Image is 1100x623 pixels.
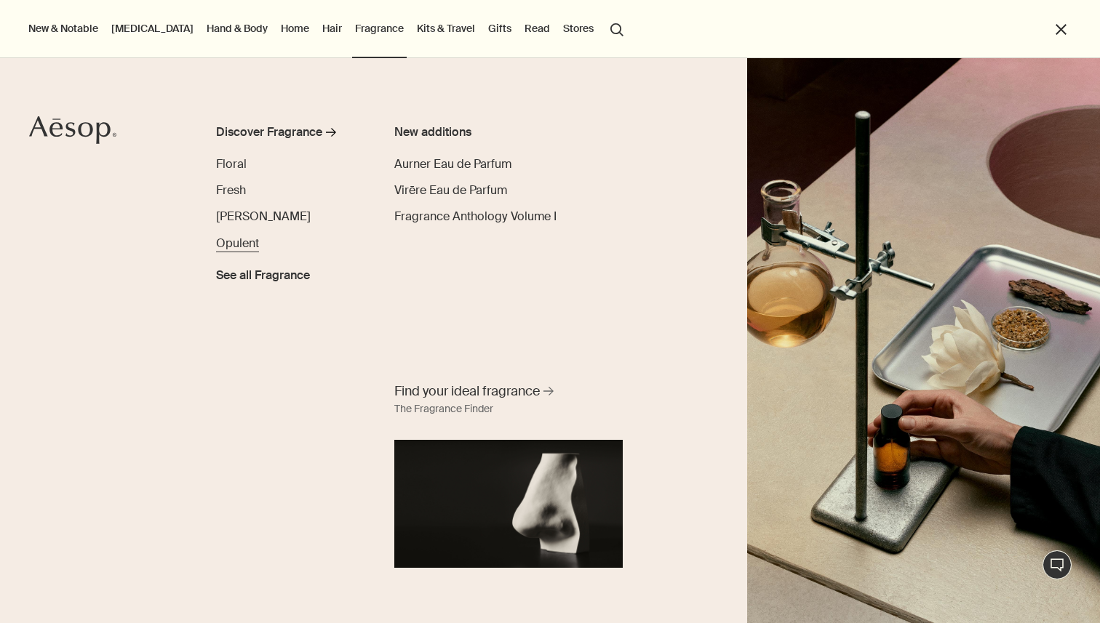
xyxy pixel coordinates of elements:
a: Read [522,19,553,38]
span: Aurner Eau de Parfum [394,156,511,172]
a: Fragrance Anthology Volume I [394,208,557,225]
a: See all Fragrance [216,261,310,284]
a: Fresh [216,182,246,199]
a: Aesop [25,112,120,152]
span: Virēre Eau de Parfum [394,182,507,198]
span: Opulent [216,236,259,251]
a: Opulent [216,235,259,252]
a: Hair [319,19,345,38]
a: [MEDICAL_DATA] [108,19,196,38]
div: Discover Fragrance [216,124,322,141]
a: Floral [216,156,247,173]
a: [PERSON_NAME] [216,208,311,225]
button: New & Notable [25,19,101,38]
a: Discover Fragrance [216,124,361,147]
a: Hand & Body [204,19,271,38]
span: See all Fragrance [216,267,310,284]
div: New additions [394,124,571,141]
button: Close the Menu [1053,21,1069,38]
a: Home [278,19,312,38]
img: Plaster sculptures of noses resting on stone podiums and a wooden ladder. [747,58,1100,623]
a: Kits & Travel [414,19,478,38]
span: Fragrance Anthology Volume I [394,209,557,224]
a: Gifts [485,19,514,38]
span: Floral [216,156,247,172]
div: The Fragrance Finder [394,401,493,418]
button: Open search [604,15,630,42]
svg: Aesop [29,116,116,145]
a: Virēre Eau de Parfum [394,182,507,199]
span: Find your ideal fragrance [394,382,540,401]
a: Fragrance [352,19,407,38]
a: Aurner Eau de Parfum [394,156,511,173]
button: Live Assistance [1043,550,1072,579]
a: Find your ideal fragrance The Fragrance FinderA nose sculpture placed in front of black background [391,379,626,568]
span: Woody [216,209,311,224]
span: Fresh [216,182,246,198]
button: Stores [560,19,597,38]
